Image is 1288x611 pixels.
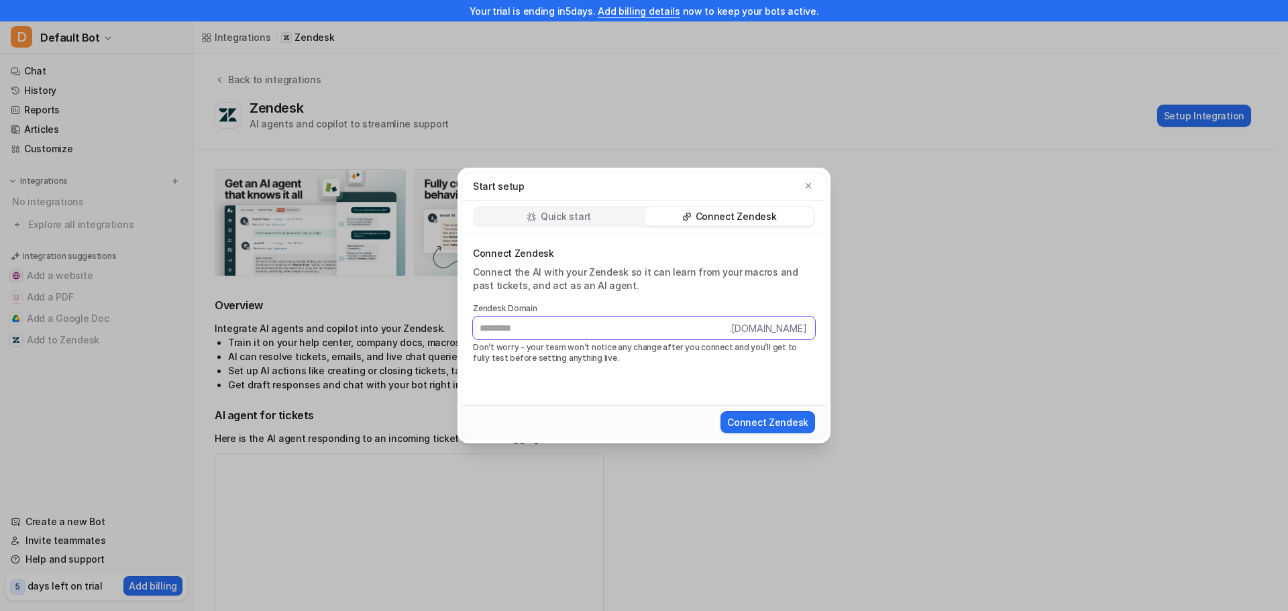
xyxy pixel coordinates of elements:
[729,317,815,339] span: .[DOMAIN_NAME]
[473,266,815,292] p: Connect the AI with your Zendesk so it can learn from your macros and past tickets, and act as an...
[473,303,815,314] label: Zendesk Domain
[720,411,815,433] button: Connect Zendesk
[696,210,777,223] p: Connect Zendesk
[473,179,525,193] p: Start setup
[541,210,591,223] p: Quick start
[473,247,815,260] p: Connect Zendesk
[473,342,815,364] p: Don’t worry - your team won’t notice any change after you connect and you’ll get to fully test be...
